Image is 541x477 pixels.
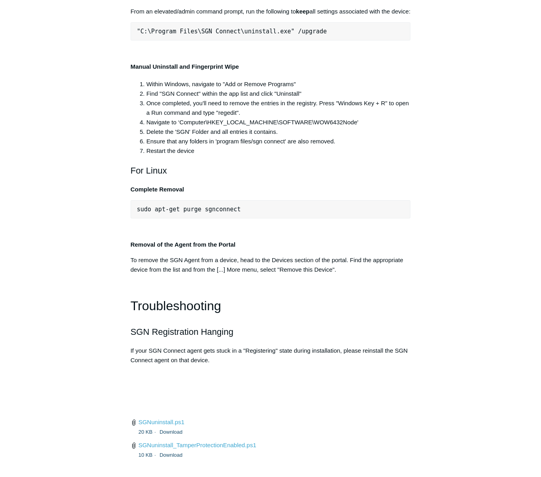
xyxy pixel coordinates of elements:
a: Download [160,429,183,435]
a: Download [160,452,183,458]
span: "C:\Program Files\SGN Connect\uninstall.exe" /upgrade [137,28,327,35]
pre: sudo apt-get purge sgnconnect [131,200,411,218]
strong: keep [296,8,310,15]
a: SGNuninstall_TamperProtectionEnabled.ps1 [139,442,256,448]
h2: For Linux [131,164,411,178]
span: If your SGN Connect agent gets stuck in a "Registering" state during installation, please reinsta... [131,347,408,363]
li: Restart the device [146,146,411,156]
li: Once completed, you'll need to remove the entries in the registry. Press "Windows Key + R" to ope... [146,98,411,118]
h1: Troubleshooting [131,296,411,316]
span: To remove the SGN Agent from a device, head to the Devices section of the portal. Find the approp... [131,257,403,273]
strong: Complete Removal [131,186,184,193]
li: Delete the 'SGN' Folder and all entries it contains. [146,127,411,137]
li: Find "SGN Connect" within the app list and click "Uninstall" [146,89,411,98]
h2: SGN Registration Hanging [131,325,411,339]
span: 10 KB [139,452,158,458]
li: Within Windows, navigate to "Add or Remove Programs" [146,79,411,89]
li: Navigate to ‘Computer\HKEY_LOCAL_MACHINE\SOFTWARE\WOW6432Node' [146,118,411,127]
li: Ensure that any folders in 'program files/sgn connect' are also removed. [146,137,411,146]
strong: Manual Uninstall and Fingerprint Wipe [131,63,239,70]
span: From an elevated/admin command prompt, run the following to all settings associated with the device: [131,8,410,15]
span: 20 KB [139,429,158,435]
a: SGNuninstall.ps1 [139,419,185,425]
strong: Removal of the Agent from the Portal [131,241,235,248]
